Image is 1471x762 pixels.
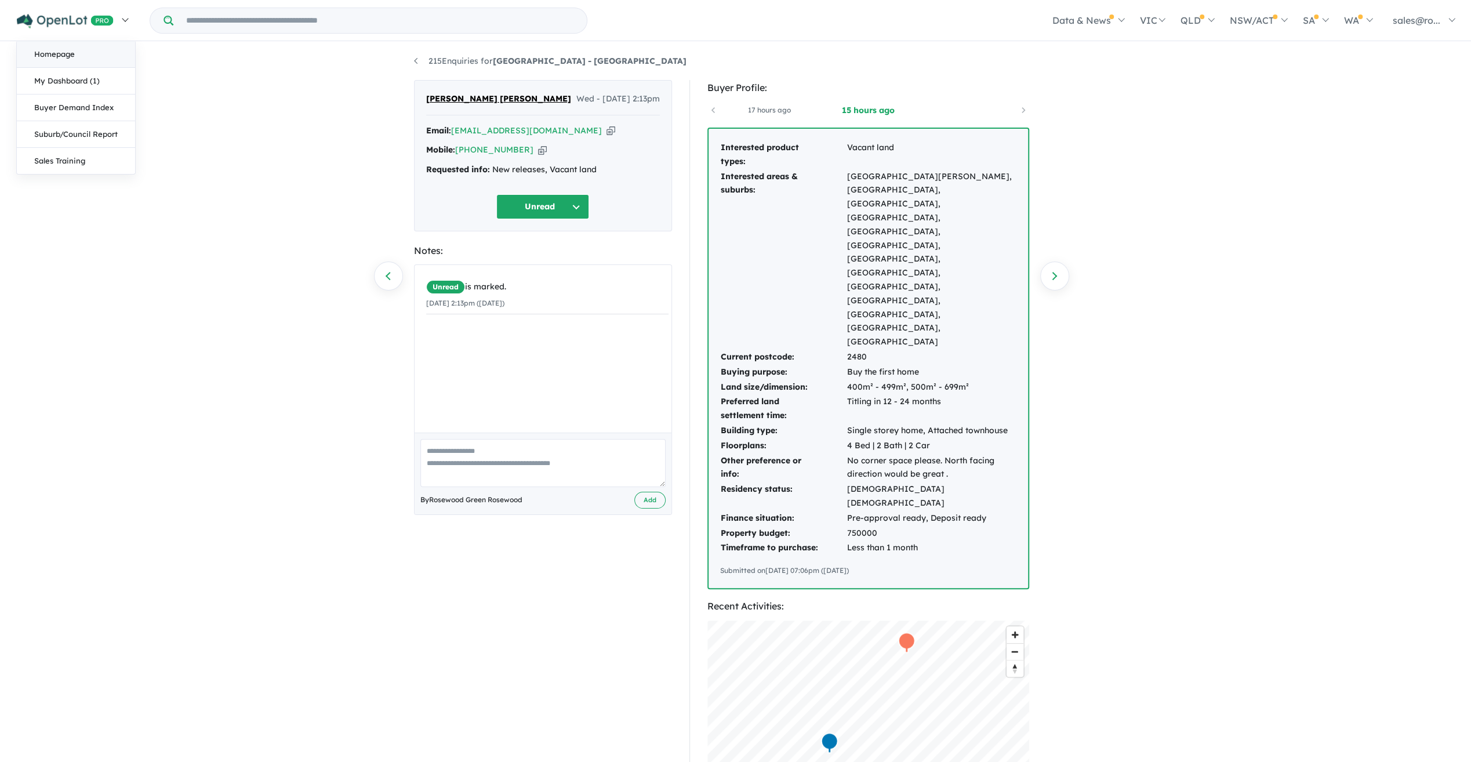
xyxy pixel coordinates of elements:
a: 215Enquiries for[GEOGRAPHIC_DATA] - [GEOGRAPHIC_DATA] [414,56,687,66]
div: is marked. [426,280,669,294]
td: [GEOGRAPHIC_DATA][PERSON_NAME], [GEOGRAPHIC_DATA], [GEOGRAPHIC_DATA], [GEOGRAPHIC_DATA], [GEOGRAP... [847,169,1016,350]
td: Building type: [720,423,847,438]
button: Add [634,492,666,509]
td: Buy the first home [847,365,1016,380]
a: My Dashboard (1) [17,68,135,95]
a: Homepage [17,41,135,68]
td: Finance situation: [720,511,847,526]
td: Vacant land [847,140,1016,169]
td: Buying purpose: [720,365,847,380]
td: 2480 [847,350,1016,365]
img: Openlot PRO Logo White [17,14,114,28]
a: [EMAIL_ADDRESS][DOMAIN_NAME] [451,125,602,136]
td: 750000 [847,526,1016,541]
span: Zoom out [1007,644,1023,660]
button: Reset bearing to north [1007,660,1023,677]
input: Try estate name, suburb, builder or developer [176,8,584,33]
td: Timeframe to purchase: [720,540,847,556]
strong: [GEOGRAPHIC_DATA] - [GEOGRAPHIC_DATA] [493,56,687,66]
td: 400m² - 499m², 500m² - 699m² [847,380,1016,395]
button: Unread [496,194,589,219]
td: Land size/dimension: [720,380,847,395]
td: Property budget: [720,526,847,541]
span: Unread [426,280,465,294]
button: Zoom out [1007,643,1023,660]
td: Interested areas & suburbs: [720,169,847,350]
span: By Rosewood Green Rosewood [420,494,522,506]
nav: breadcrumb [414,55,1058,68]
td: Interested product types: [720,140,847,169]
td: 4 Bed | 2 Bath | 2 Car [847,438,1016,453]
td: Single storey home, Attached townhouse [847,423,1016,438]
td: Residency status: [720,482,847,511]
span: Wed - [DATE] 2:13pm [576,92,660,106]
strong: Requested info: [426,164,490,175]
small: [DATE] 2:13pm ([DATE]) [426,299,504,307]
a: [PHONE_NUMBER] [455,144,533,155]
td: Preferred land settlement time: [720,394,847,423]
a: Suburb/Council Report [17,121,135,148]
button: Zoom in [1007,626,1023,643]
td: Floorplans: [720,438,847,453]
a: 15 hours ago [819,104,917,116]
div: Map marker [820,732,838,754]
a: Sales Training [17,148,135,174]
strong: Mobile: [426,144,455,155]
td: Titling in 12 - 24 months [847,394,1016,423]
span: sales@ro... [1393,14,1440,26]
button: Copy [538,144,547,156]
div: Notes: [414,243,672,259]
a: 17 hours ago [720,104,819,116]
button: Copy [606,125,615,137]
a: Buyer Demand Index [17,95,135,121]
td: [DEMOGRAPHIC_DATA] [DEMOGRAPHIC_DATA] [847,482,1016,511]
td: Other preference or info: [720,453,847,482]
div: New releases, Vacant land [426,163,660,177]
td: Current postcode: [720,350,847,365]
div: Submitted on [DATE] 07:06pm ([DATE]) [720,565,1016,576]
td: No corner space please. North facing direction would be great . [847,453,1016,482]
div: Map marker [898,632,915,654]
span: [PERSON_NAME] [PERSON_NAME] [426,92,571,106]
td: Less than 1 month [847,540,1016,556]
div: Buyer Profile: [707,80,1029,96]
div: Recent Activities: [707,598,1029,614]
td: Pre-approval ready, Deposit ready [847,511,1016,526]
strong: Email: [426,125,451,136]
